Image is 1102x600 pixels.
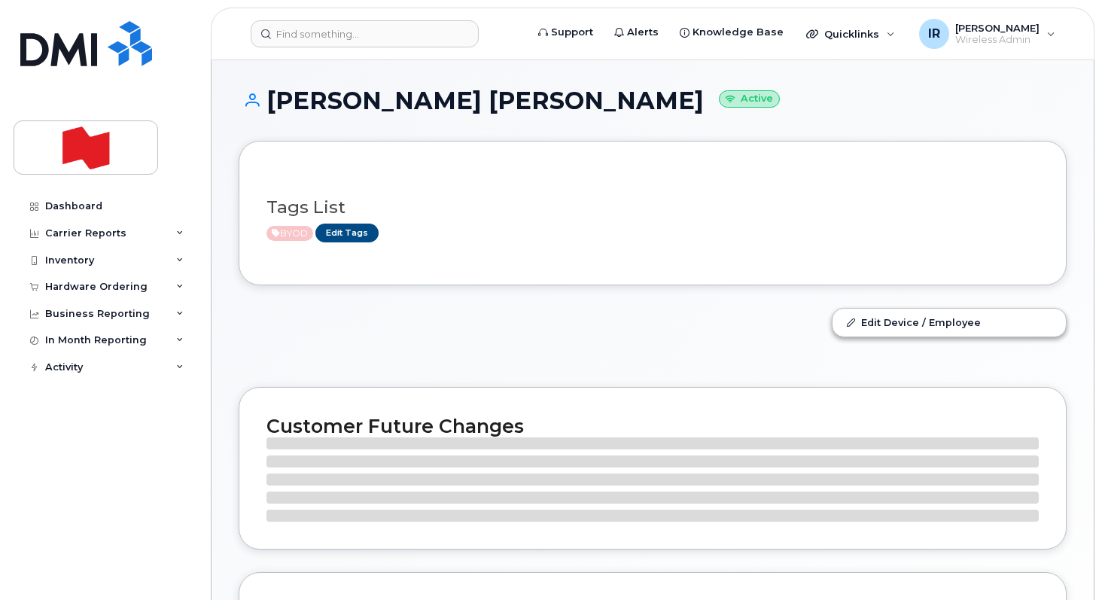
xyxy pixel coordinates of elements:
h1: [PERSON_NAME] [PERSON_NAME] [239,87,1067,114]
a: Edit Device / Employee [833,309,1066,336]
h3: Tags List [266,198,1039,217]
span: Active [266,226,313,241]
h2: Customer Future Changes [266,415,1039,437]
a: Edit Tags [315,224,379,242]
small: Active [719,90,780,108]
